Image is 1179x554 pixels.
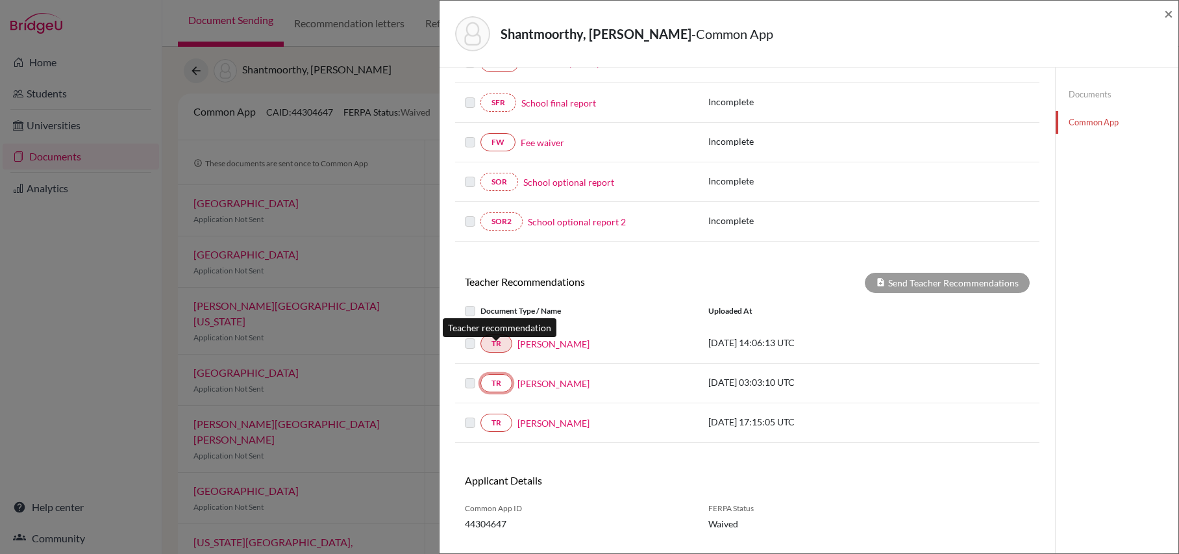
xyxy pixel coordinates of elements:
div: Document Type / Name [455,303,699,319]
span: - Common App [691,26,773,42]
strong: Shantmoorthy, [PERSON_NAME] [501,26,691,42]
div: Teacher recommendation [443,318,556,337]
a: School optional report 2 [528,215,626,229]
div: Uploaded at [699,303,893,319]
span: FERPA Status [708,503,835,514]
p: [DATE] 17:15:05 UTC [708,415,884,429]
p: Incomplete [708,134,842,148]
span: Waived [708,517,835,531]
p: Incomplete [708,174,842,188]
a: TR [480,334,512,353]
p: [DATE] 14:06:13 UTC [708,336,884,349]
p: [DATE] 03:03:10 UTC [708,375,884,389]
a: [PERSON_NAME] [517,416,589,430]
a: [PERSON_NAME] [517,337,589,351]
a: SOR [480,173,518,191]
h6: Teacher Recommendations [455,275,747,288]
span: × [1164,4,1173,23]
h6: Applicant Details [465,474,738,486]
span: Common App ID [465,503,689,514]
a: Documents [1056,83,1178,106]
a: FW [480,133,515,151]
a: Common App [1056,111,1178,134]
a: School final report [521,96,596,110]
a: TR [480,374,512,392]
div: Send Teacher Recommendations [865,273,1030,293]
p: Incomplete [708,214,842,227]
span: 44304647 [465,517,689,531]
a: SFR [480,94,516,112]
a: School optional report [523,175,614,189]
a: [PERSON_NAME] [517,377,589,390]
p: Incomplete [708,95,842,108]
a: SOR2 [480,212,523,231]
a: TR [480,414,512,432]
button: Close [1164,6,1173,21]
a: Fee waiver [521,136,564,149]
